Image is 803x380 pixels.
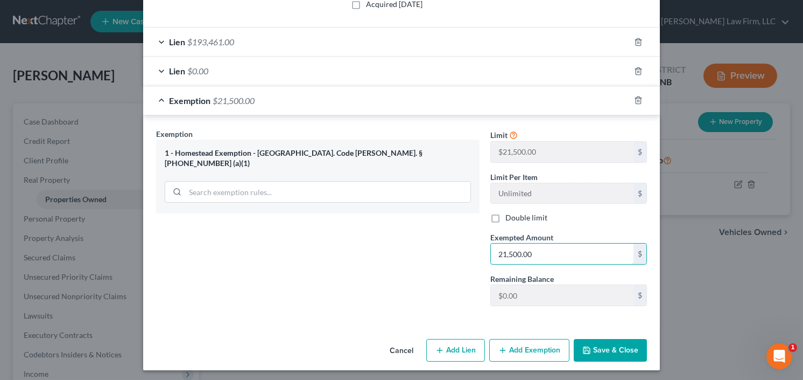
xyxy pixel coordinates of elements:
button: Cancel [381,340,422,362]
iframe: Intercom live chat [766,343,792,369]
div: $ [633,285,646,306]
span: $0.00 [187,66,208,76]
input: Search exemption rules... [185,182,470,202]
span: Limit [490,130,508,140]
label: Double limit [505,212,547,223]
span: Lien [169,66,185,76]
label: Remaining Balance [490,273,554,285]
span: $193,461.00 [187,37,234,47]
span: Exemption [156,129,193,139]
span: Exempted Amount [490,233,553,242]
button: Add Exemption [489,339,569,362]
span: $21,500.00 [213,95,255,106]
div: $ [633,183,646,204]
button: Add Lien [426,339,485,362]
div: $ [633,142,646,162]
input: -- [491,142,633,162]
input: -- [491,285,633,306]
input: 0.00 [491,244,633,264]
div: 1 - Homestead Exemption - [GEOGRAPHIC_DATA]. Code [PERSON_NAME]. § [PHONE_NUMBER] (a)(1) [165,148,471,168]
span: Lien [169,37,185,47]
span: 1 [788,343,797,352]
label: Limit Per Item [490,171,538,183]
input: -- [491,183,633,204]
div: $ [633,244,646,264]
span: Exemption [169,95,210,106]
button: Save & Close [574,339,647,362]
